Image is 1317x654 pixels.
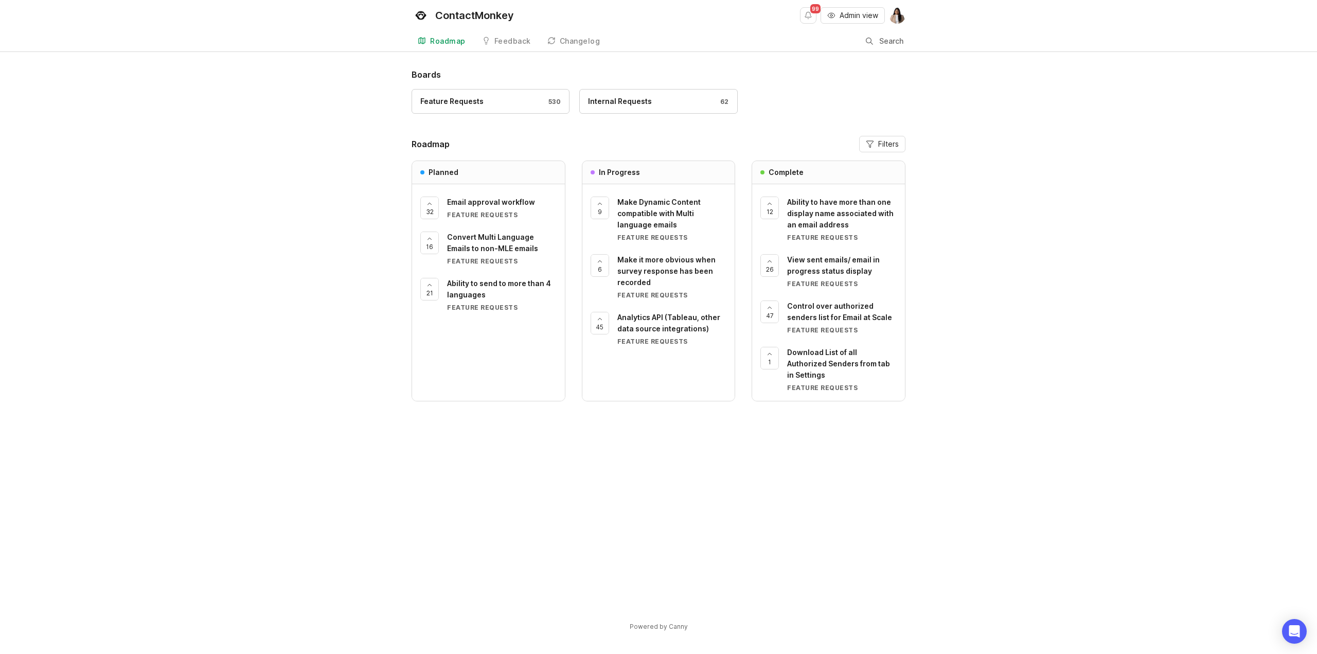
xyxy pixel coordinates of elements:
div: Feature Requests [617,291,727,299]
a: View sent emails/ email in progress status displayFeature Requests [787,254,897,288]
h2: Roadmap [412,138,450,150]
span: View sent emails/ email in progress status display [787,255,880,275]
button: 32 [420,197,439,219]
a: Email approval workflowFeature Requests [447,197,557,219]
span: 47 [766,311,774,320]
a: Control over authorized senders list for Email at ScaleFeature Requests [787,301,897,334]
div: Open Intercom Messenger [1282,619,1307,644]
button: 26 [760,254,779,277]
a: Feedback [476,31,537,52]
div: Roadmap [430,38,466,45]
a: Make Dynamic Content compatible with Multi language emailsFeature Requests [617,197,727,242]
button: 12 [760,197,779,219]
span: Email approval workflow [447,198,535,206]
a: Convert Multi Language Emails to non-MLE emailsFeature Requests [447,232,557,266]
a: Download List of all Authorized Senders from tab in SettingsFeature Requests [787,347,897,392]
a: Internal Requests62 [579,89,737,114]
button: Notifications [800,7,816,24]
span: 45 [596,323,603,331]
span: Ability to send to more than 4 languages [447,279,551,299]
button: Admin view [821,7,885,24]
div: Feature Requests [787,233,897,242]
div: ContactMonkey [435,10,514,21]
div: Changelog [560,38,600,45]
div: Feature Requests [447,257,557,266]
div: Feature Requests [447,210,557,219]
div: 530 [543,97,561,106]
div: Feedback [494,38,531,45]
span: 16 [426,242,433,251]
div: Feature Requests [787,383,897,392]
h3: Planned [429,167,458,178]
a: Ability to send to more than 4 languagesFeature Requests [447,278,557,312]
span: Control over authorized senders list for Email at Scale [787,302,892,322]
div: Internal Requests [588,96,652,107]
a: Changelog [541,31,607,52]
span: 99 [810,4,821,13]
div: Feature Requests [617,233,727,242]
div: 62 [715,97,729,106]
span: 32 [426,207,434,216]
button: 6 [591,254,609,277]
div: Feature Requests [617,337,727,346]
button: 9 [591,197,609,219]
div: Feature Requests [447,303,557,312]
span: 26 [766,265,774,274]
span: 12 [767,207,773,216]
button: 16 [420,232,439,254]
span: 21 [426,289,433,297]
h3: Complete [769,167,804,178]
span: Filters [878,139,899,149]
button: Filters [859,136,905,152]
a: Make it more obvious when survey response has been recordedFeature Requests [617,254,727,299]
span: 9 [598,207,602,216]
a: Roadmap [412,31,472,52]
button: 45 [591,312,609,334]
span: 1 [768,358,771,366]
a: Feature Requests530 [412,89,569,114]
span: Convert Multi Language Emails to non-MLE emails [447,233,538,253]
a: Powered by Canny [628,621,689,632]
span: Analytics API (Tableau, other data source integrations) [617,313,720,333]
button: 21 [420,278,439,301]
a: Analytics API (Tableau, other data source integrations)Feature Requests [617,312,727,346]
button: 47 [760,301,779,323]
button: 1 [760,347,779,369]
h3: In Progress [599,167,640,178]
a: Ability to have more than one display name associated with an email addressFeature Requests [787,197,897,242]
span: Make Dynamic Content compatible with Multi language emails [617,198,701,229]
span: Download List of all Authorized Senders from tab in Settings [787,348,890,379]
img: ContactMonkey logo [412,6,430,25]
div: Feature Requests [420,96,484,107]
span: 6 [598,265,602,274]
div: Feature Requests [787,279,897,288]
span: Admin view [840,10,878,21]
span: Make it more obvious when survey response has been recorded [617,255,716,287]
span: Ability to have more than one display name associated with an email address [787,198,894,229]
img: Bilkis Begum [889,7,905,24]
h1: Boards [412,68,905,81]
div: Feature Requests [787,326,897,334]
